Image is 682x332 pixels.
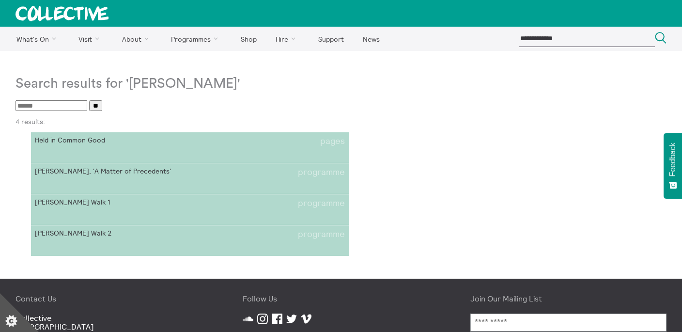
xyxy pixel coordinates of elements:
span: [PERSON_NAME], 'A Matter of Precedents' [35,167,190,177]
a: News [354,27,388,51]
button: Feedback - Show survey [664,133,682,199]
span: [PERSON_NAME] Walk 1 [35,198,190,208]
a: What's On [8,27,68,51]
a: [PERSON_NAME] Walk 2programme [31,225,349,256]
span: Feedback [668,142,677,176]
a: About [113,27,161,51]
p: 4 results: [15,118,666,126]
h1: Search results for '[PERSON_NAME]' [15,76,666,91]
a: Visit [70,27,112,51]
a: Support [310,27,352,51]
span: pages [320,136,345,146]
h4: Join Our Mailing List [470,294,666,303]
a: Programmes [163,27,231,51]
span: programme [298,167,345,177]
a: Hire [267,27,308,51]
h4: Follow Us [243,294,439,303]
h4: Contact Us [15,294,212,303]
span: programme [298,229,345,239]
span: Held in Common Good [35,136,190,146]
a: [PERSON_NAME] Walk 1programme [31,194,349,225]
a: [PERSON_NAME], 'A Matter of Precedents'programme [31,163,349,194]
span: [PERSON_NAME] Walk 2 [35,229,190,239]
a: Shop [232,27,265,51]
span: programme [298,198,345,208]
a: Held in Common Goodpages [31,132,349,163]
